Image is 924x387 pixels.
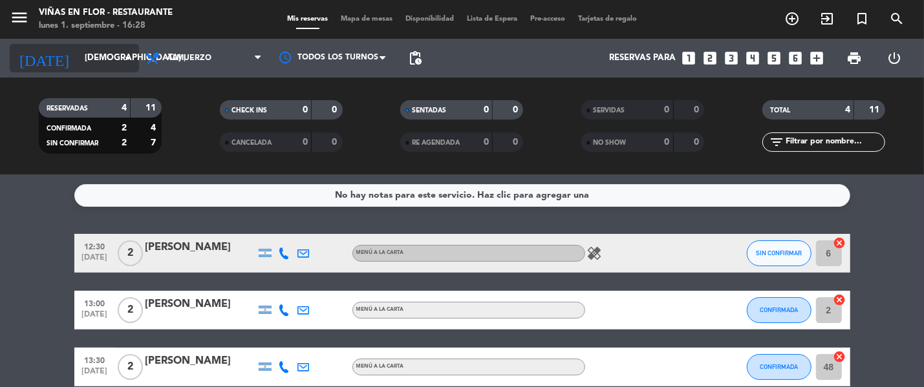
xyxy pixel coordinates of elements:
[122,103,127,112] strong: 4
[118,240,143,266] span: 2
[513,138,521,147] strong: 0
[808,50,825,67] i: add_box
[10,8,29,27] i: menu
[874,39,914,78] div: LOG OUT
[572,16,643,23] span: Tarjetas de regalo
[889,11,905,26] i: search
[10,44,78,72] i: [DATE]
[747,354,811,380] button: CONFIRMADA
[79,352,111,367] span: 13:30
[332,138,339,147] strong: 0
[79,367,111,382] span: [DATE]
[760,363,798,370] span: CONFIRMADA
[723,50,740,67] i: looks_3
[609,53,676,63] span: Reservas para
[833,293,846,306] i: cancel
[833,236,846,249] i: cancel
[356,250,404,255] span: Menú a la carta
[766,50,782,67] i: looks_5
[784,11,800,26] i: add_circle_outline
[460,16,524,23] span: Lista de Espera
[819,11,835,26] i: exit_to_app
[39,19,173,32] div: lunes 1. septiembre - 16:28
[593,140,626,146] span: NO SHOW
[399,16,460,23] span: Disponibilidad
[412,140,460,146] span: RE AGENDADA
[845,105,850,114] strong: 4
[854,11,870,26] i: turned_in_not
[303,105,308,114] strong: 0
[303,138,308,147] strong: 0
[833,350,846,363] i: cancel
[747,297,811,323] button: CONFIRMADA
[747,240,811,266] button: SIN CONFIRMAR
[846,50,862,66] span: print
[335,188,589,203] div: No hay notas para este servicio. Haz clic para agregar una
[145,296,255,313] div: [PERSON_NAME]
[332,105,339,114] strong: 0
[231,140,272,146] span: CANCELADA
[10,8,29,32] button: menu
[79,310,111,325] span: [DATE]
[760,306,798,313] span: CONFIRMADA
[167,54,211,63] span: Almuerzo
[145,353,255,370] div: [PERSON_NAME]
[47,105,88,112] span: RESERVADAS
[122,138,127,147] strong: 2
[593,107,625,114] span: SERVIDAS
[756,249,802,256] span: SIN CONFIRMAR
[524,16,572,23] span: Pre-acceso
[787,50,804,67] i: looks_6
[231,107,267,114] span: CHECK INS
[145,239,255,256] div: [PERSON_NAME]
[694,138,702,147] strong: 0
[151,123,158,132] strong: 4
[484,138,489,147] strong: 0
[79,253,111,268] span: [DATE]
[151,138,158,147] strong: 7
[281,16,334,23] span: Mis reservas
[665,105,670,114] strong: 0
[412,107,446,114] span: SENTADAS
[47,125,91,132] span: CONFIRMADA
[47,140,98,147] span: SIN CONFIRMAR
[79,295,111,310] span: 13:00
[769,134,784,150] i: filter_list
[79,238,111,253] span: 12:30
[680,50,697,67] i: looks_one
[770,107,790,114] span: TOTAL
[587,246,603,261] i: healing
[407,50,423,66] span: pending_actions
[784,135,885,149] input: Filtrar por nombre...
[39,6,173,19] div: Viñas en Flor - Restaurante
[694,105,702,114] strong: 0
[356,307,404,312] span: Menú a la carta
[356,364,404,369] span: Menú a la carta
[886,50,902,66] i: power_settings_new
[118,297,143,323] span: 2
[665,138,670,147] strong: 0
[145,103,158,112] strong: 11
[513,105,521,114] strong: 0
[120,50,136,66] i: arrow_drop_down
[870,105,883,114] strong: 11
[122,123,127,132] strong: 2
[744,50,761,67] i: looks_4
[118,354,143,380] span: 2
[484,105,489,114] strong: 0
[334,16,399,23] span: Mapa de mesas
[702,50,718,67] i: looks_two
